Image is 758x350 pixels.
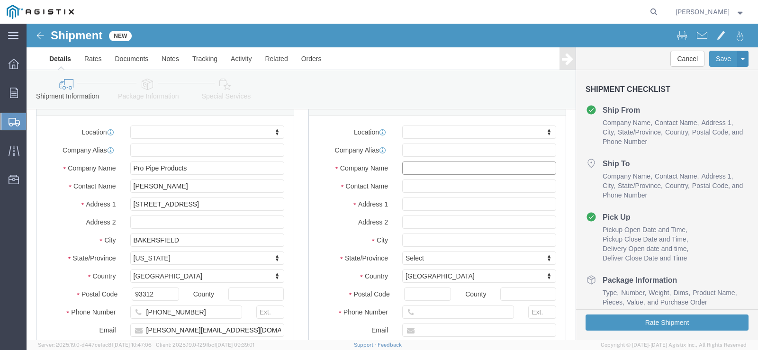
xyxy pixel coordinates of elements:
a: Support [354,342,378,348]
span: [DATE] 10:47:06 [113,342,152,348]
img: logo [7,5,74,19]
span: [DATE] 09:39:01 [216,342,254,348]
span: Server: 2025.19.0-d447cefac8f [38,342,152,348]
iframe: FS Legacy Container [27,24,758,340]
span: Copyright © [DATE]-[DATE] Agistix Inc., All Rights Reserved [601,341,747,349]
span: Janice Fahrmeier [676,7,730,17]
a: Feedback [378,342,402,348]
span: Client: 2025.19.0-129fbcf [156,342,254,348]
button: [PERSON_NAME] [675,6,745,18]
